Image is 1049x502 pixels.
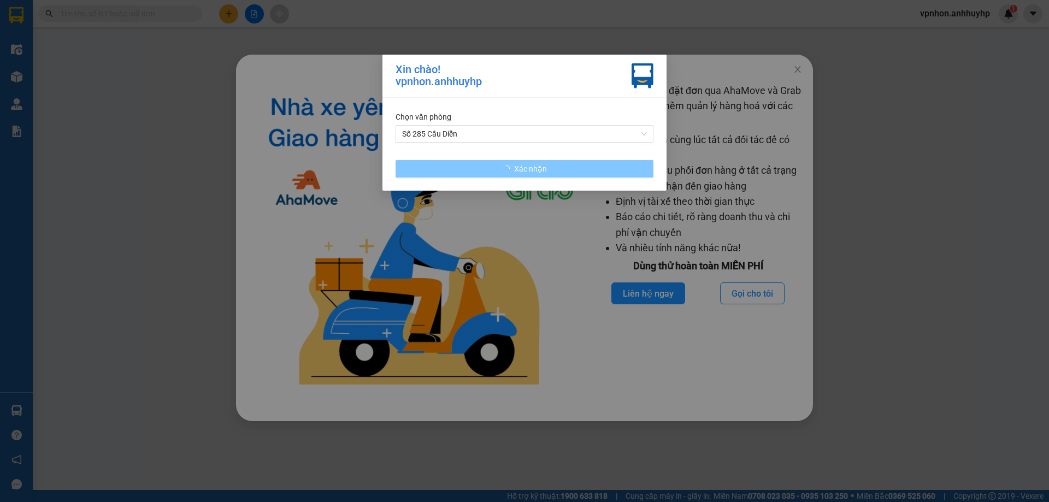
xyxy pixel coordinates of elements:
div: Xin chào! vpnhon.anhhuyhp [396,63,482,88]
span: Số 285 Cầu Diễn [402,126,647,142]
div: Chọn văn phòng [396,111,653,123]
span: Xác nhận [514,163,547,175]
button: Xác nhận [396,160,653,178]
span: loading [502,165,514,173]
img: vxr-icon [632,63,653,88]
